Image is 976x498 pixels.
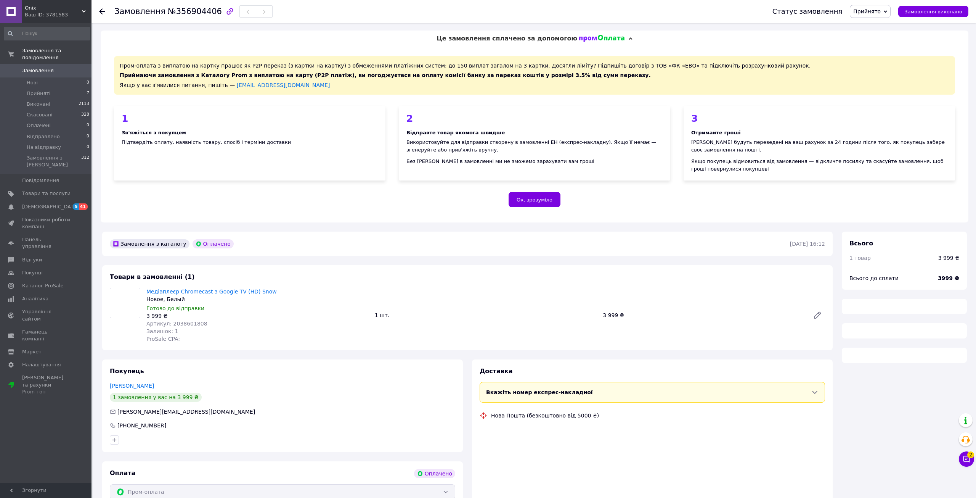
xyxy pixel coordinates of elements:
[904,9,962,15] span: Замовлення виконано
[489,412,601,419] div: Нова Пошта (безкоштовно від 5000 ₴)
[237,82,330,88] a: [EMAIL_ADDRESS][DOMAIN_NAME]
[853,8,881,15] span: Прийнято
[849,255,871,261] span: 1 товар
[146,288,277,295] a: Медіаплеєр Chromecast з Google TV (HD) Snow
[4,27,90,40] input: Пошук
[146,295,369,303] div: Новое, Белый
[406,114,663,123] div: 2
[22,374,71,395] span: [PERSON_NAME] та рахунки
[122,130,186,135] b: Зв'яжіться з покупцем
[22,388,71,395] div: Prom топ
[27,79,38,86] span: Нові
[938,254,959,262] div: 3 999 ₴
[110,239,189,248] div: Замовлення з каталогу
[579,35,625,42] img: evopay logo
[691,158,947,173] div: Якщо покупець відмовиться від замовлення — відкличте посилку та скасуйте замовлення, щоб гроші по...
[406,139,663,154] div: Використовуйте для відправки створену в замовленні ЕН (експрес-накладну). Якщо її немає — згенеру...
[772,8,843,15] div: Статус замовлення
[87,133,89,140] span: 0
[87,144,89,151] span: 0
[168,7,222,16] span: №356904406
[99,8,105,15] div: Повернутися назад
[114,56,955,95] div: Пром-оплата з виплатою на картку працює як P2P переказ (з картки на картку) з обмеженнями платіжн...
[146,312,369,320] div: 3 999 ₴
[849,275,899,281] span: Всього до сплати
[517,197,552,203] span: Ок, зрозуміло
[22,67,54,74] span: Замовлення
[22,177,59,184] span: Повідомлення
[27,101,50,108] span: Виконані
[110,367,144,375] span: Покупець
[146,336,180,342] span: ProSale CPA:
[73,203,79,210] span: 5
[87,90,89,97] span: 7
[22,361,61,368] span: Налаштування
[146,321,207,327] span: Артикул: 2038601808
[117,409,255,415] span: [PERSON_NAME][EMAIL_ADDRESS][DOMAIN_NAME]
[193,239,234,248] div: Оплачено
[22,348,42,355] span: Маркет
[22,269,43,276] span: Покупці
[25,5,82,11] span: Onix
[27,155,81,168] span: Замовлення з [PERSON_NAME]
[27,144,61,151] span: На відправку
[110,273,195,280] span: Товари в замовленні (1)
[810,308,825,323] a: Редагувати
[22,295,48,302] span: Аналітика
[79,101,89,108] span: 2113
[22,47,91,61] span: Замовлення та повідомлення
[938,275,959,281] b: 3999 ₴
[87,79,89,86] span: 0
[87,122,89,129] span: 0
[406,130,505,135] b: Відправте товар якомога швидше
[122,139,378,146] div: Підтвердіть оплату, наявність товару, спосіб і терміни доставки
[600,310,807,321] div: 3 999 ₴
[372,310,600,321] div: 1 шт.
[22,190,71,197] span: Товари та послуги
[22,282,63,289] span: Каталог ProSale
[959,451,974,467] button: Чат з покупцем2
[122,114,378,123] div: 1
[120,72,651,78] span: Приймаючи замовлення з Каталогу Prom з виплатою на карту (Р2Р платіж), ви погоджуєтеся на оплату ...
[691,114,947,123] div: 3
[486,389,593,395] span: Вкажіть номер експрес-накладної
[849,240,873,247] span: Всього
[110,383,154,389] a: [PERSON_NAME]
[146,328,178,334] span: Залишок: 1
[509,192,560,207] button: Ок, зрозуміло
[81,155,89,168] span: 312
[27,90,50,97] span: Прийняті
[790,241,825,247] time: [DATE] 16:12
[110,393,202,402] div: 1 замовлення у вас на 3 999 ₴
[480,367,513,375] span: Доставка
[22,203,79,210] span: [DEMOGRAPHIC_DATA]
[117,422,167,429] div: [PHONE_NUMBER]
[27,133,60,140] span: Відправлено
[691,130,741,135] b: Отримайте гроші
[437,35,577,42] span: Це замовлення сплачено за допомогою
[967,451,974,458] span: 2
[25,11,91,18] div: Ваш ID: 3781583
[414,469,455,478] div: Оплачено
[22,236,71,250] span: Панель управління
[110,469,135,477] span: Оплата
[146,305,204,311] span: Готово до відправки
[27,122,51,129] span: Оплачені
[114,7,165,16] span: Замовлення
[898,6,968,17] button: Замовлення виконано
[22,308,71,322] span: Управління сайтом
[691,139,947,154] div: [PERSON_NAME] будуть переведені на ваш рахунок за 24 години після того, як покупець забере своє з...
[120,81,949,89] div: Якщо у вас з'явилися питання, пишіть —
[22,329,71,342] span: Гаманець компанії
[79,203,88,210] span: 41
[22,216,71,230] span: Показники роботи компанії
[22,256,42,263] span: Відгуки
[81,111,89,118] span: 328
[27,111,53,118] span: Скасовані
[406,158,663,165] div: Без [PERSON_NAME] в замовленні ми не зможемо зарахувати вам гроші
